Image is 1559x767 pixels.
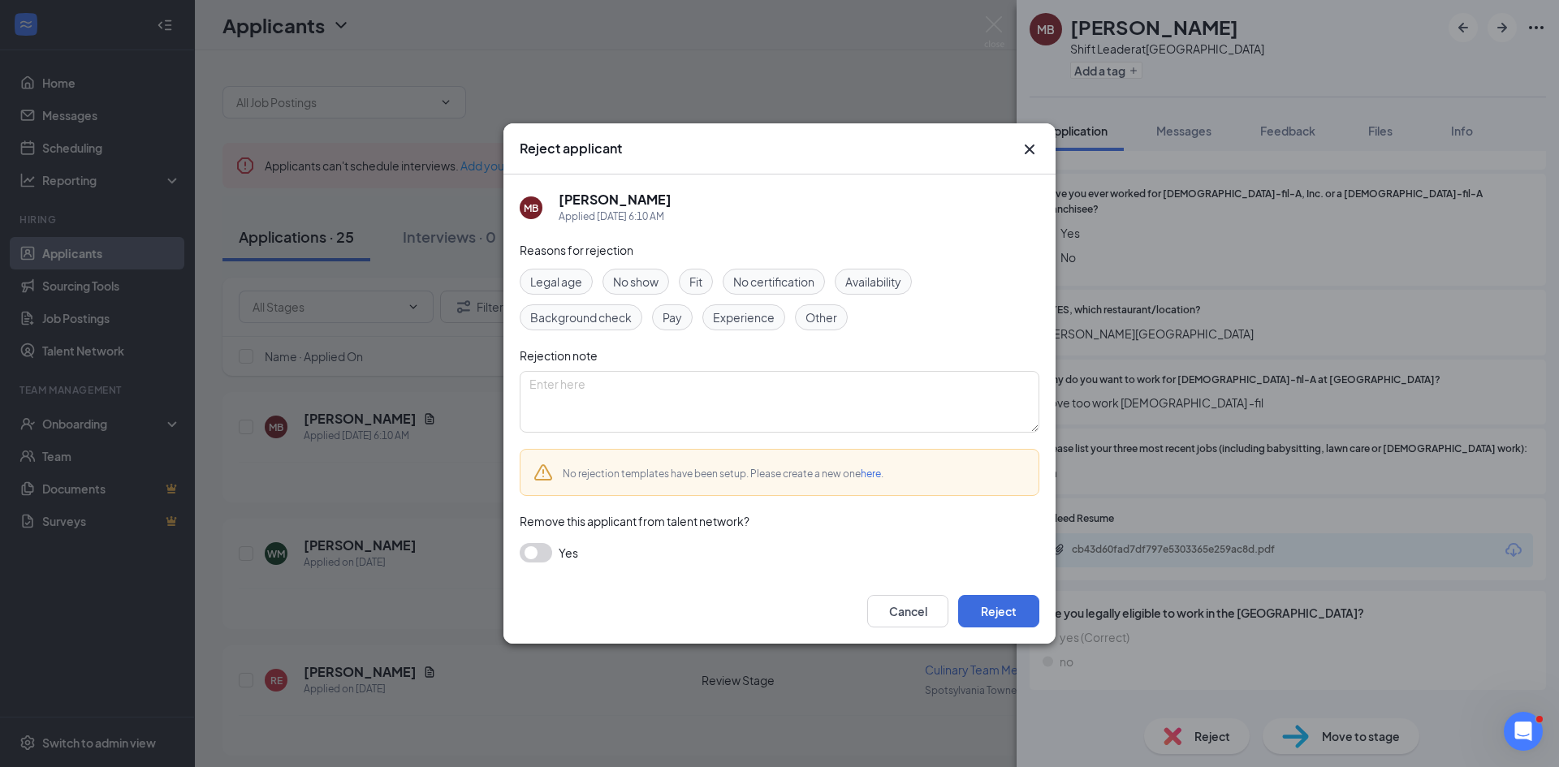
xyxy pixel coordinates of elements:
[524,201,538,215] div: MB
[1504,712,1543,751] iframe: Intercom live chat
[520,348,598,363] span: Rejection note
[867,595,948,627] button: Cancel
[530,273,582,291] span: Legal age
[520,140,622,157] h3: Reject applicant
[805,308,837,326] span: Other
[520,243,633,257] span: Reasons for rejection
[1020,140,1039,159] button: Close
[1020,140,1039,159] svg: Cross
[559,191,672,209] h5: [PERSON_NAME]
[958,595,1039,627] button: Reject
[559,209,672,225] div: Applied [DATE] 6:10 AM
[559,543,578,562] span: Yes
[733,273,814,291] span: No certification
[713,308,775,326] span: Experience
[520,514,749,528] span: Remove this applicant from talent network?
[861,468,881,480] a: here
[689,273,702,291] span: Fit
[533,463,553,482] svg: Warning
[563,468,883,480] span: No rejection templates have been setup. Please create a new one .
[613,273,659,291] span: No show
[845,273,901,291] span: Availability
[663,308,682,326] span: Pay
[530,308,632,326] span: Background check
